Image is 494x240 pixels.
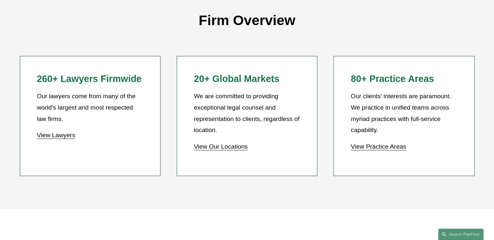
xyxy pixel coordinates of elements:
a: View Lawyers [37,132,75,139]
h2: 20+ Global Markets [194,73,300,85]
h2: 260+ Lawyers Firmwide [37,73,143,85]
a: View Our Locations [194,143,248,150]
a: View Practice Areas [351,143,406,150]
p: Our lawyers come from many of the world's largest and most respected law firms. [37,91,143,125]
h2: 80+ Practice Areas [351,73,457,85]
p: We are committed to providing exceptional legal counsel and representation to clients, regardless... [194,91,300,136]
p: Our clients’ interests are paramount. We practice in unified teams across myriad practices with f... [351,91,457,136]
a: Search this site [438,229,484,240]
p: Firm Overview [20,8,475,33]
